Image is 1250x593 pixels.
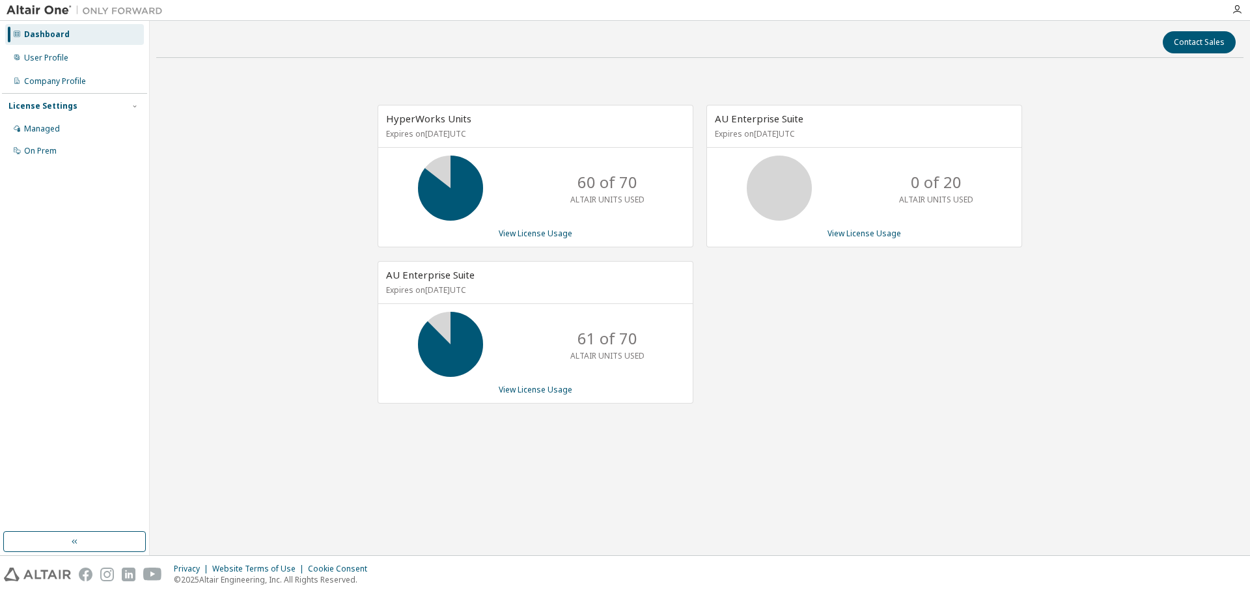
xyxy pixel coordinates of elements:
img: instagram.svg [100,568,114,581]
span: AU Enterprise Suite [386,268,475,281]
p: 60 of 70 [577,171,637,193]
img: facebook.svg [79,568,92,581]
span: AU Enterprise Suite [715,112,803,125]
img: linkedin.svg [122,568,135,581]
a: View License Usage [499,384,572,395]
img: altair_logo.svg [4,568,71,581]
p: ALTAIR UNITS USED [570,194,645,205]
div: On Prem [24,146,57,156]
span: HyperWorks Units [386,112,471,125]
p: © 2025 Altair Engineering, Inc. All Rights Reserved. [174,574,375,585]
p: 0 of 20 [911,171,962,193]
img: Altair One [7,4,169,17]
div: Company Profile [24,76,86,87]
div: Website Terms of Use [212,564,308,574]
div: User Profile [24,53,68,63]
div: Managed [24,124,60,134]
div: Privacy [174,564,212,574]
p: ALTAIR UNITS USED [570,350,645,361]
button: Contact Sales [1163,31,1236,53]
a: View License Usage [499,228,572,239]
div: Cookie Consent [308,564,375,574]
p: Expires on [DATE] UTC [715,128,1010,139]
div: License Settings [8,101,77,111]
img: youtube.svg [143,568,162,581]
p: Expires on [DATE] UTC [386,128,682,139]
a: View License Usage [827,228,901,239]
p: Expires on [DATE] UTC [386,284,682,296]
p: ALTAIR UNITS USED [899,194,973,205]
div: Dashboard [24,29,70,40]
p: 61 of 70 [577,327,637,350]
